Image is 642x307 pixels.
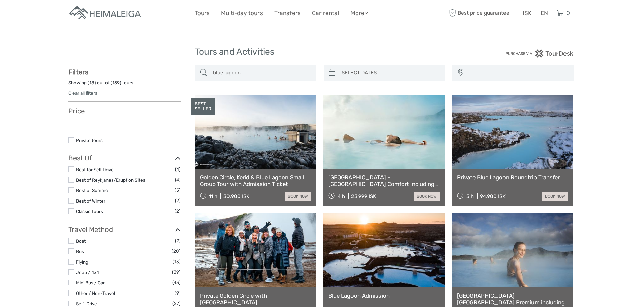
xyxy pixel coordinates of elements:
[76,280,105,285] a: Mini Bus / Car
[338,193,345,199] span: 4 h
[200,174,311,188] a: Golden Circle, Kerid & Blue Lagoon Small Group Tour with Admission Ticket
[173,258,181,266] span: (13)
[523,10,531,17] span: ISK
[175,207,181,215] span: (2)
[76,177,145,183] a: Best of Reykjanes/Eruption Sites
[480,193,506,199] div: 94.900 ISK
[76,198,105,204] a: Best of Winter
[191,98,215,115] div: BEST SELLER
[466,193,474,199] span: 5 h
[175,237,181,245] span: (7)
[350,8,368,18] a: More
[210,67,313,79] input: SEARCH
[175,289,181,297] span: (9)
[195,8,210,18] a: Tours
[505,49,574,58] img: PurchaseViaTourDesk.png
[68,154,181,162] h3: Best Of
[200,292,311,306] a: Private Golden Circle with [GEOGRAPHIC_DATA]
[76,301,97,306] a: Self-Drive
[175,176,181,184] span: (4)
[76,167,114,172] a: Best for Self Drive
[195,47,448,57] h1: Tours and Activities
[274,8,301,18] a: Transfers
[339,67,442,79] input: SELECT DATES
[76,290,115,296] a: Other / Non-Travel
[172,247,181,255] span: (20)
[312,8,339,18] a: Car rental
[112,80,120,86] label: 159
[221,8,263,18] a: Multi-day tours
[76,137,103,143] a: Private tours
[351,193,376,199] div: 23.999 ISK
[76,259,88,265] a: Flying
[175,165,181,173] span: (4)
[565,10,571,17] span: 0
[328,174,440,188] a: [GEOGRAPHIC_DATA] - [GEOGRAPHIC_DATA] Comfort including admission
[89,80,94,86] label: 18
[68,225,181,234] h3: Travel Method
[285,192,311,201] a: book now
[76,270,99,275] a: Jeep / 4x4
[76,249,84,254] a: Bus
[457,292,569,306] a: [GEOGRAPHIC_DATA] - [GEOGRAPHIC_DATA] Premium including admission
[68,68,88,76] strong: Filters
[68,5,143,22] img: Apartments in Reykjavik
[175,186,181,194] span: (5)
[76,238,86,244] a: Boat
[68,107,181,115] h3: Price
[76,209,103,214] a: Classic Tours
[172,279,181,286] span: (43)
[68,80,181,90] div: Showing ( ) out of ( ) tours
[209,193,217,199] span: 11 h
[448,8,518,19] span: Best price guarantee
[457,174,569,181] a: Private Blue Lagoon Roundtrip Transfer
[328,292,440,299] a: Blue Lagoon Admission
[172,268,181,276] span: (39)
[542,192,568,201] a: book now
[223,193,249,199] div: 30.900 ISK
[538,8,551,19] div: EN
[175,197,181,205] span: (7)
[76,188,110,193] a: Best of Summer
[68,90,97,96] a: Clear all filters
[414,192,440,201] a: book now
